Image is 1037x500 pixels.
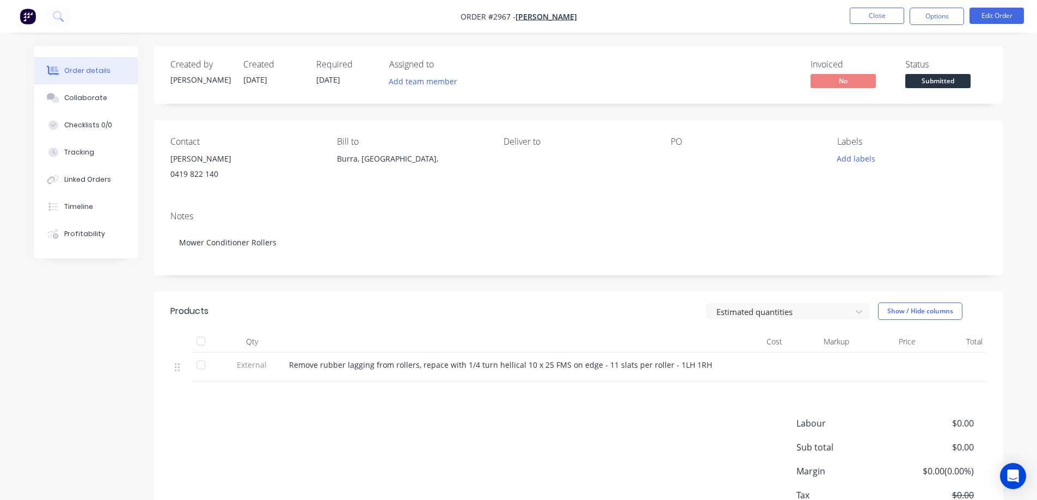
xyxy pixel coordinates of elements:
[243,59,303,70] div: Created
[64,120,112,130] div: Checklists 0/0
[796,417,893,430] span: Labour
[461,11,516,22] span: Order #2967 -
[34,112,138,139] button: Checklists 0/0
[316,59,376,70] div: Required
[337,151,486,166] div: Burra, [GEOGRAPHIC_DATA],
[316,75,340,85] span: [DATE]
[893,417,973,430] span: $0.00
[811,74,876,88] span: No
[811,59,892,70] div: Invoiced
[910,8,964,25] button: Options
[671,137,820,147] div: PO
[389,74,463,89] button: Add team member
[170,211,987,221] div: Notes
[64,147,94,157] div: Tracking
[905,74,971,88] span: Submitted
[64,229,105,239] div: Profitability
[170,59,230,70] div: Created by
[720,331,787,353] div: Cost
[170,151,320,186] div: [PERSON_NAME]0419 822 140
[170,166,320,182] div: 0419 822 140
[64,66,111,76] div: Order details
[796,441,893,454] span: Sub total
[170,137,320,147] div: Contact
[34,220,138,248] button: Profitability
[243,75,267,85] span: [DATE]
[289,360,712,370] span: Remove rubber lagging from rollers, repace with 1/4 turn hellical 10 x 25 FMS on edge - 11 slats ...
[504,137,653,147] div: Deliver to
[920,331,987,353] div: Total
[224,359,280,371] span: External
[34,193,138,220] button: Timeline
[219,331,285,353] div: Qty
[170,74,230,85] div: [PERSON_NAME]
[969,8,1024,24] button: Edit Order
[837,137,986,147] div: Labels
[1000,463,1026,489] div: Open Intercom Messenger
[20,8,36,24] img: Factory
[796,465,893,478] span: Margin
[64,175,111,184] div: Linked Orders
[64,93,107,103] div: Collaborate
[389,59,498,70] div: Assigned to
[170,305,208,318] div: Products
[337,137,486,147] div: Bill to
[893,465,973,478] span: $0.00 ( 0.00 %)
[516,11,577,22] a: [PERSON_NAME]
[905,59,987,70] div: Status
[893,441,973,454] span: $0.00
[878,303,962,320] button: Show / Hide columns
[34,84,138,112] button: Collaborate
[850,8,904,24] button: Close
[34,57,138,84] button: Order details
[337,151,486,186] div: Burra, [GEOGRAPHIC_DATA],
[170,226,987,259] div: Mower Conditioner Rollers
[34,139,138,166] button: Tracking
[905,74,971,90] button: Submitted
[831,151,881,166] button: Add labels
[64,202,93,212] div: Timeline
[34,166,138,193] button: Linked Orders
[854,331,921,353] div: Price
[787,331,854,353] div: Markup
[170,151,320,166] div: [PERSON_NAME]
[383,74,463,89] button: Add team member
